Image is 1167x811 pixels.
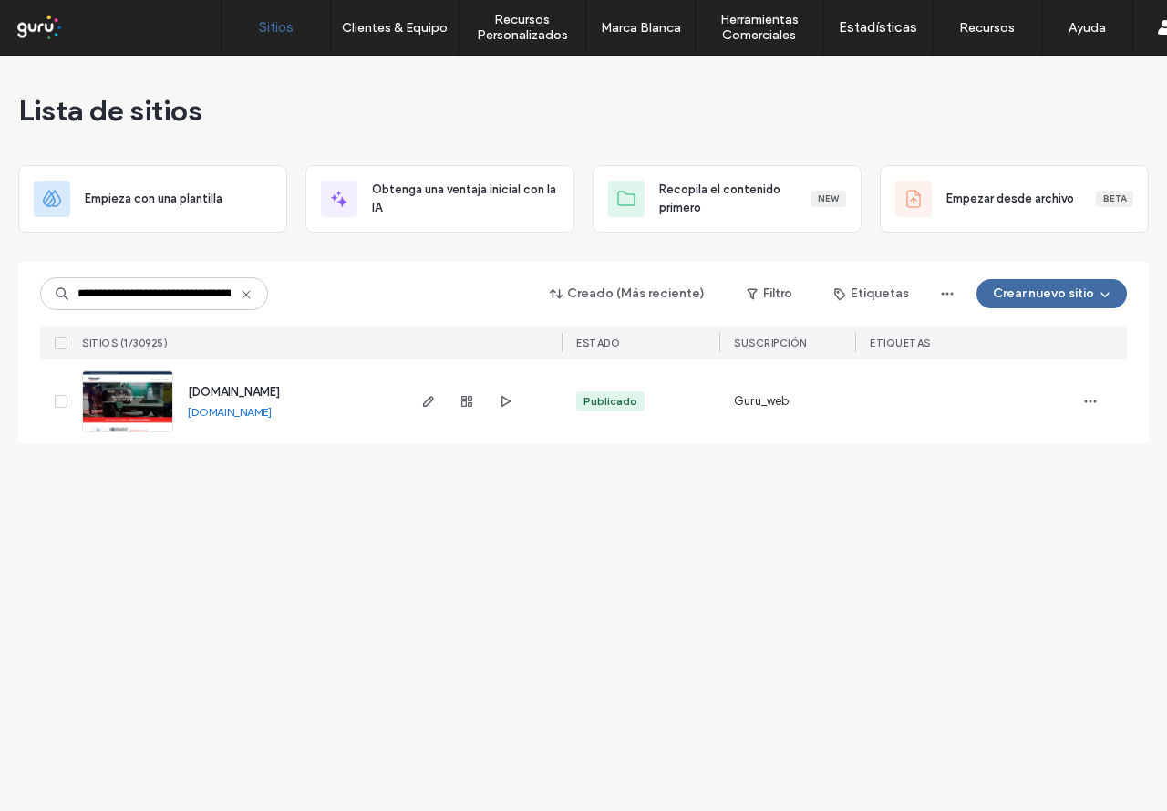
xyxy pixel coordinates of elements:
[811,191,846,207] div: New
[976,279,1127,308] button: Crear nuevo sitio
[818,279,925,308] button: Etiquetas
[601,20,681,36] label: Marca Blanca
[734,392,790,411] span: Guru_web
[959,20,1015,36] label: Recursos
[728,279,811,308] button: Filtro
[18,165,287,233] div: Empieza con una plantilla
[459,12,585,43] label: Recursos Personalizados
[372,181,559,217] span: Obtenga una ventaja inicial con la IA
[85,190,222,208] span: Empieza con una plantilla
[188,385,280,399] a: [DOMAIN_NAME]
[659,181,811,217] span: Recopila el contenido primero
[870,337,931,349] span: ETIQUETAS
[593,165,862,233] div: Recopila el contenido primeroNew
[259,19,294,36] label: Sitios
[18,92,202,129] span: Lista de sitios
[188,405,272,419] a: [DOMAIN_NAME]
[880,165,1149,233] div: Empezar desde archivoBeta
[1069,20,1106,36] label: Ayuda
[839,19,917,36] label: Estadísticas
[305,165,574,233] div: Obtenga una ventaja inicial con la IA
[1096,191,1133,207] div: Beta
[696,12,822,43] label: Herramientas Comerciales
[583,393,637,410] div: Publicado
[576,337,620,349] span: ESTADO
[534,279,721,308] button: Creado (Más reciente)
[946,190,1074,208] span: Empezar desde archivo
[342,20,448,36] label: Clientes & Equipo
[82,337,168,349] span: SITIOS (1/30925)
[734,337,807,349] span: Suscripción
